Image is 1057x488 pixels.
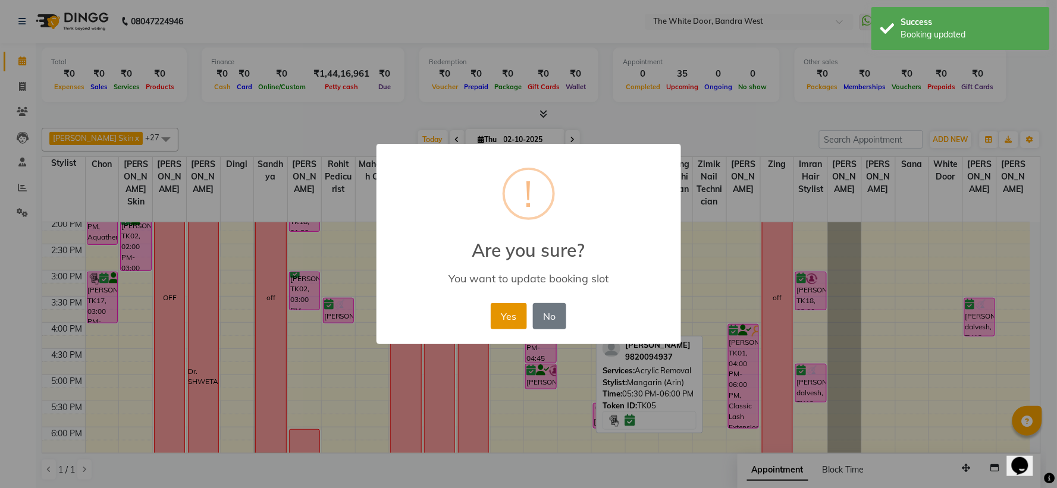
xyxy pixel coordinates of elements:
[377,225,681,261] h2: Are you sure?
[533,303,566,329] button: No
[901,16,1041,29] div: Success
[1007,440,1045,476] iframe: chat widget
[901,29,1041,41] div: Booking updated
[525,170,533,218] div: !
[393,272,663,285] div: You want to update booking slot
[491,303,527,329] button: Yes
